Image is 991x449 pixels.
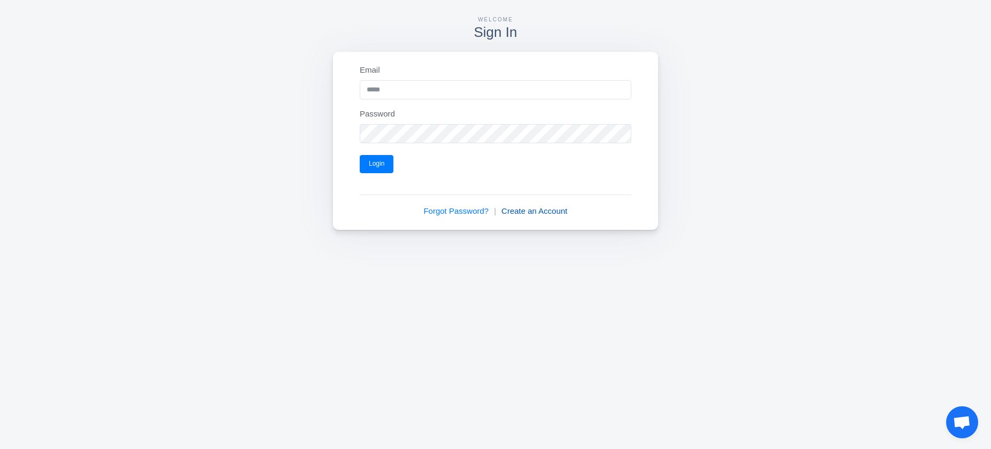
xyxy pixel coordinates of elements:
[946,406,978,438] a: Open chat
[360,155,393,173] button: Login
[494,205,496,218] span: |
[478,17,513,22] span: Welcome
[333,25,658,39] h3: Sign In
[501,205,567,218] a: Create an Account
[360,108,395,120] label: Password
[423,205,489,218] a: Forgot Password?
[360,64,380,76] label: Email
